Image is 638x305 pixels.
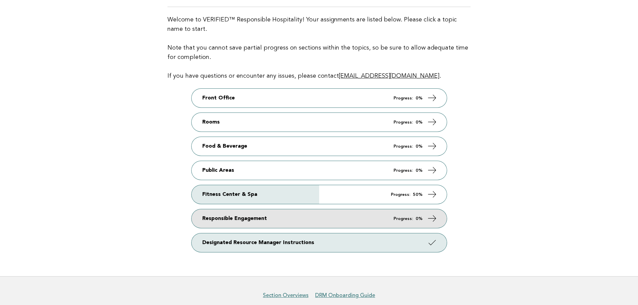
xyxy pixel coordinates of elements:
a: Section Overviews [263,292,308,299]
em: Progress: [394,96,413,100]
a: Designated Resource Manager Instructions [192,233,447,252]
a: Responsible Engagement Progress: 0% [192,209,447,228]
em: Progress: [394,120,413,125]
p: Welcome to VERIFIED™ Responsible Hospitality! Your assignments are listed below. Please click a t... [167,15,471,81]
a: Fitness Center & Spa Progress: 50% [192,185,447,204]
strong: 0% [416,120,423,125]
strong: 0% [416,96,423,100]
a: DRM Onboarding Guide [315,292,375,299]
strong: 50% [413,193,423,197]
strong: 0% [416,217,423,221]
em: Progress: [391,193,410,197]
a: Public Areas Progress: 0% [192,161,447,180]
a: Rooms Progress: 0% [192,113,447,132]
em: Progress: [394,144,413,149]
a: Food & Beverage Progress: 0% [192,137,447,156]
strong: 0% [416,168,423,173]
a: [EMAIL_ADDRESS][DOMAIN_NAME] [339,73,439,79]
a: Front Office Progress: 0% [192,89,447,107]
em: Progress: [394,168,413,173]
em: Progress: [394,217,413,221]
strong: 0% [416,144,423,149]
